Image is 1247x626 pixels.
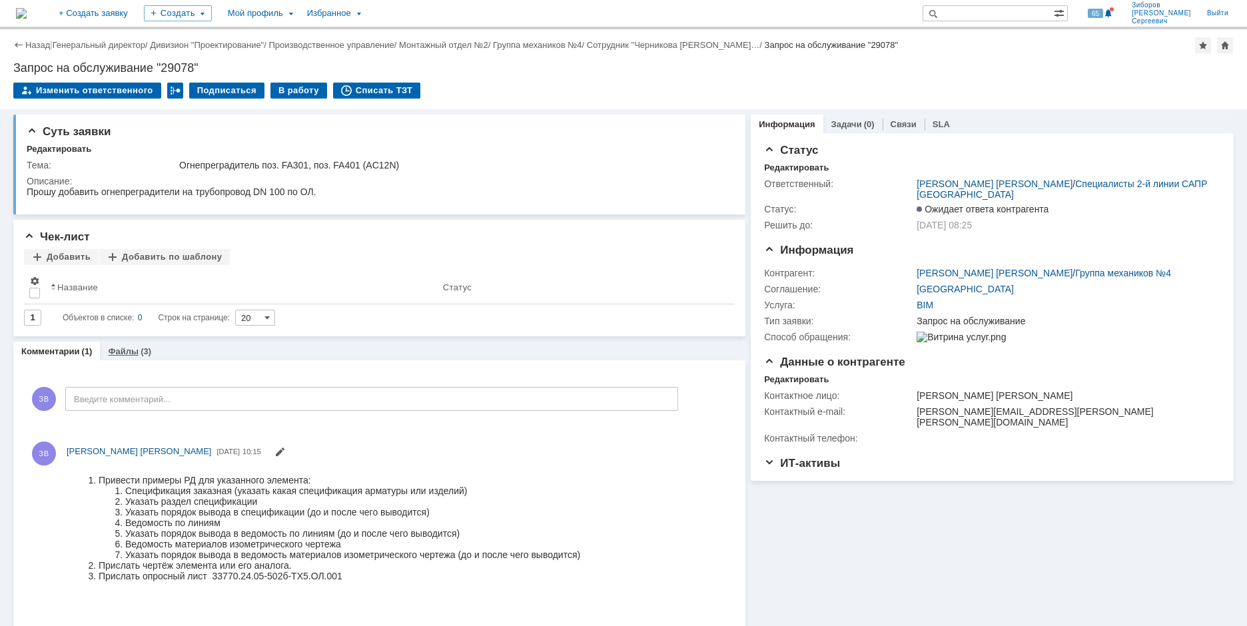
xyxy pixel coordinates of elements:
[399,40,488,50] a: Монтажный отдел №2
[917,268,1072,278] a: [PERSON_NAME] [PERSON_NAME]
[242,448,261,456] span: 10:15
[917,316,1213,326] div: Запрос на обслуживание
[764,178,914,189] div: Ответственный:
[16,8,27,19] a: Перейти на домашнюю страницу
[764,356,905,368] span: Данные о контрагенте
[917,332,1006,342] img: Витрина услуг.png
[764,162,829,173] div: Редактировать
[764,244,853,256] span: Информация
[1075,268,1171,278] a: Группа механиков №4
[29,276,40,286] span: Настройки
[917,390,1213,401] div: [PERSON_NAME] [PERSON_NAME]
[764,220,914,230] div: Решить до:
[53,40,145,50] a: Генеральный директор
[27,125,111,138] span: Суть заявки
[764,316,914,326] div: Тип заявки:
[933,119,950,129] a: SLA
[108,346,139,356] a: Файлы
[274,448,285,459] span: Редактировать
[917,204,1048,214] span: Ожидает ответа контрагента
[27,160,177,170] div: Тема:
[1054,6,1067,19] span: Расширенный поиск
[764,284,914,294] div: Соглашение:
[1132,17,1191,25] span: Сергеевич
[764,332,914,342] div: Способ обращения:
[765,40,899,50] div: Запрос на обслуживание "29078"
[32,387,56,411] span: ЗВ
[917,178,1072,189] a: [PERSON_NAME] [PERSON_NAME]
[493,40,582,50] a: Группа механиков №4
[587,40,765,50] div: /
[764,406,914,417] div: Контактный e-mail:
[764,374,829,385] div: Редактировать
[269,40,400,50] div: /
[59,41,514,52] li: Указать порядок вывода в спецификации (до и после чего выводится)
[269,40,394,50] a: Производственное управление
[759,119,815,129] a: Информация
[27,144,91,155] div: Редактировать
[50,39,52,49] div: |
[57,282,98,292] div: Название
[67,446,211,456] span: [PERSON_NAME] [PERSON_NAME]
[150,40,264,50] a: Дивизион "Проектирование"
[67,445,211,458] a: [PERSON_NAME] [PERSON_NAME]
[59,31,514,41] li: Указать раздел спецификации
[63,313,134,322] span: Объектов в списке:
[864,119,875,129] div: (0)
[32,95,514,105] li: Прислать чертёж элемента или его аналога.
[32,105,514,116] li: Прислать опросный лист 33770.24.05-502б-ТХ5.ОЛ.001
[53,40,151,50] div: /
[13,61,1234,75] div: Запрос на обслуживание "29078"
[59,63,514,73] li: Указать порядок вывода в ведомость по линиям (до и после чего выводится)
[63,310,230,326] i: Строк на странице:
[59,84,514,95] li: Указать порядок вывода в ведомость материалов изометрического чертежа (до и после чего выводится)
[764,300,914,310] div: Услуга:
[587,40,760,50] a: Сотрудник "Черникова [PERSON_NAME]…
[1217,37,1233,53] div: Сделать домашней страницей
[764,390,914,401] div: Контактное лицо:
[32,9,514,20] li: Привести примеры РД для указанного элемента:
[917,268,1171,278] div: /
[764,204,914,214] div: Статус:
[917,406,1213,428] div: [PERSON_NAME][EMAIL_ADDRESS][PERSON_NAME][PERSON_NAME][DOMAIN_NAME]
[59,20,514,31] li: Спецификация заказная (указать какая спецификация арматуры или изделий)
[1132,1,1191,9] span: Зиборов
[917,178,1207,200] a: Специалисты 2-й линии САПР [GEOGRAPHIC_DATA]
[443,282,472,292] div: Статус
[82,346,93,356] div: (1)
[1088,9,1103,18] span: 65
[141,346,151,356] div: (3)
[167,83,183,99] div: Работа с массовостью
[764,433,914,444] div: Контактный телефон:
[16,8,27,19] img: logo
[764,268,914,278] div: Контрагент:
[764,144,818,156] span: Статус
[764,457,840,469] span: ИТ-активы
[1132,9,1191,17] span: [PERSON_NAME]
[144,5,212,21] div: Создать
[179,160,725,170] div: Огнепреградитель поз. FA301, поз. FA401 (AC12N)
[399,40,493,50] div: /
[21,346,80,356] a: Комментарии
[138,310,143,326] div: 0
[150,40,268,50] div: /
[1195,37,1211,53] div: Добавить в избранное
[59,52,514,63] li: Ведомость по линиям
[45,270,438,304] th: Название
[27,176,728,186] div: Описание:
[917,220,972,230] span: [DATE] 08:25
[438,270,724,304] th: Статус
[917,284,1014,294] a: [GEOGRAPHIC_DATA]
[493,40,587,50] div: /
[25,40,50,50] a: Назад
[891,119,917,129] a: Связи
[917,300,933,310] a: BIM
[917,178,1213,200] div: /
[24,230,90,243] span: Чек-лист
[59,73,514,84] li: Ведомость материалов изометрического чертежа
[831,119,862,129] a: Задачи
[216,448,240,456] span: [DATE]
